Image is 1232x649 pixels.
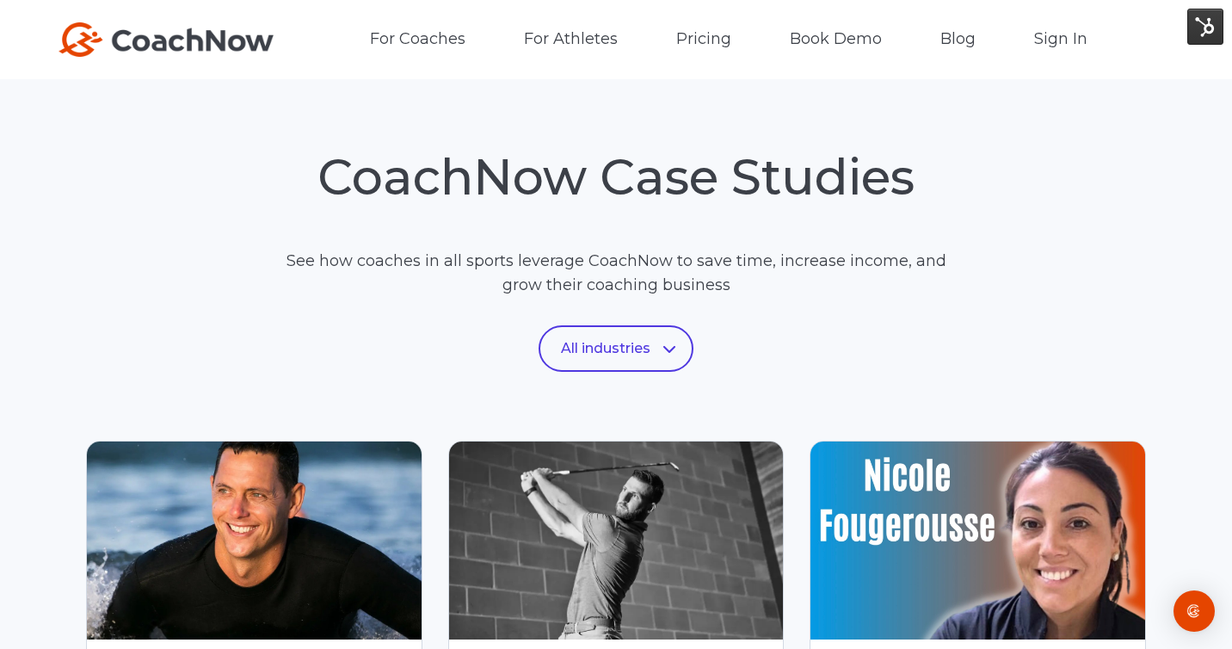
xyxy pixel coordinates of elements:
[1187,9,1223,45] img: HubSpot Tools Menu Toggle
[539,325,693,372] select: Select industry
[1024,21,1108,59] a: Sign In
[666,21,752,59] a: Pricing
[514,21,638,59] a: For Athletes
[59,22,274,58] img: Logo_default.png
[360,21,486,59] a: For Coaches
[294,21,1173,59] nav: Main navigation
[315,148,917,207] h1: CoachNow Case Studies
[286,250,946,298] p: See how coaches in all sports leverage CoachNow to save time, increase income, and grow their coa...
[930,21,996,59] a: Blog
[1173,590,1215,632] div: Open Intercom Messenger
[779,21,902,59] a: Book Demo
